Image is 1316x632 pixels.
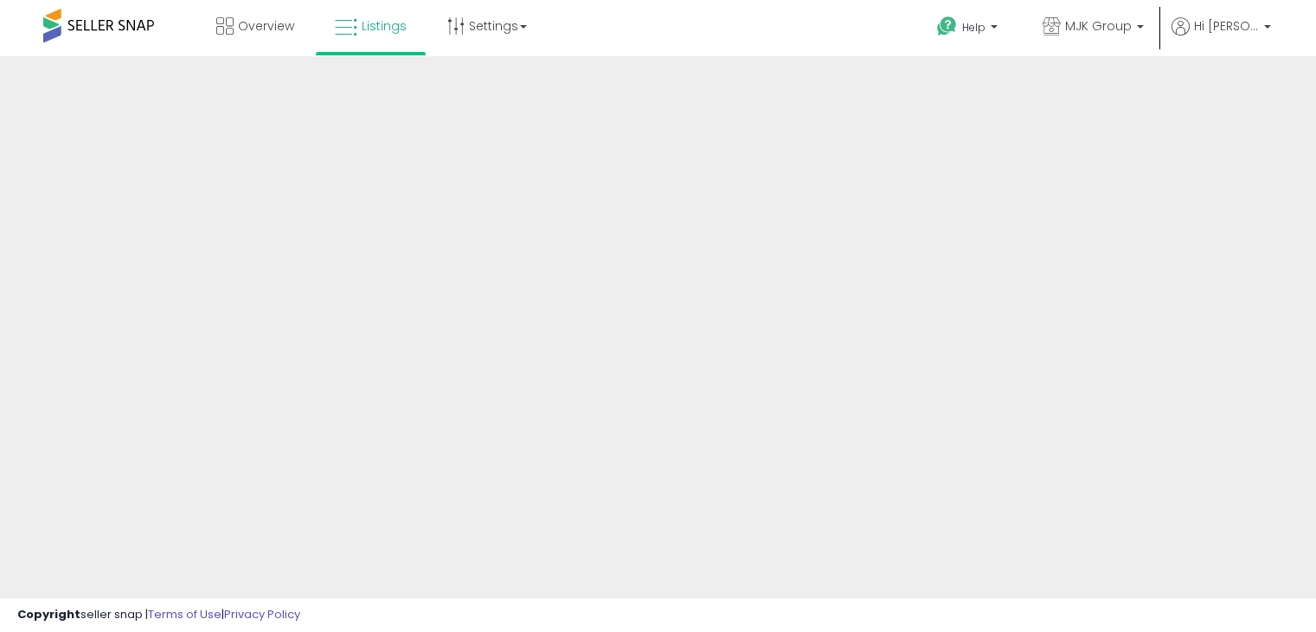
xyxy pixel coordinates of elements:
span: Hi [PERSON_NAME] [1194,17,1259,35]
a: Hi [PERSON_NAME] [1172,17,1271,56]
span: Overview [238,17,294,35]
strong: Copyright [17,606,80,622]
a: Privacy Policy [224,606,300,622]
span: Help [962,20,985,35]
span: Listings [362,17,407,35]
span: MJK Group [1065,17,1132,35]
a: Terms of Use [148,606,221,622]
i: Get Help [936,16,958,37]
div: seller snap | | [17,607,300,623]
a: Help [923,3,1015,56]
